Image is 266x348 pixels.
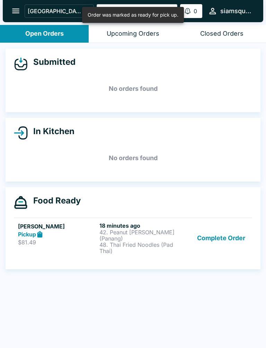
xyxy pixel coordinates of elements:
h4: Food Ready [28,195,81,206]
h6: 18 minutes ago [99,222,178,229]
div: Closed Orders [200,30,243,38]
p: [GEOGRAPHIC_DATA] [28,8,81,15]
p: $81.49 [18,239,97,246]
div: Order was marked as ready for pick up. [88,9,178,21]
a: [PERSON_NAME]Pickup$81.4918 minutes ago42. Peanut [PERSON_NAME] (Panang)48. Thai Fried Noodles (P... [14,218,252,258]
div: siamsquare [220,7,252,15]
button: [GEOGRAPHIC_DATA] [25,5,94,18]
p: 0 [194,8,197,15]
button: Complete Order [194,222,248,254]
h4: In Kitchen [28,126,74,137]
h5: No orders found [14,76,252,101]
h5: [PERSON_NAME] [18,222,97,230]
button: siamsquare [205,3,255,18]
h5: No orders found [14,146,252,171]
div: Upcoming Orders [107,30,159,38]
div: Open Orders [25,30,64,38]
h4: Submitted [28,57,76,67]
strong: Pickup [18,231,36,238]
p: 42. Peanut [PERSON_NAME] (Panang) [99,229,178,242]
button: open drawer [7,2,25,20]
p: 48. Thai Fried Noodles (Pad Thai) [99,242,178,254]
